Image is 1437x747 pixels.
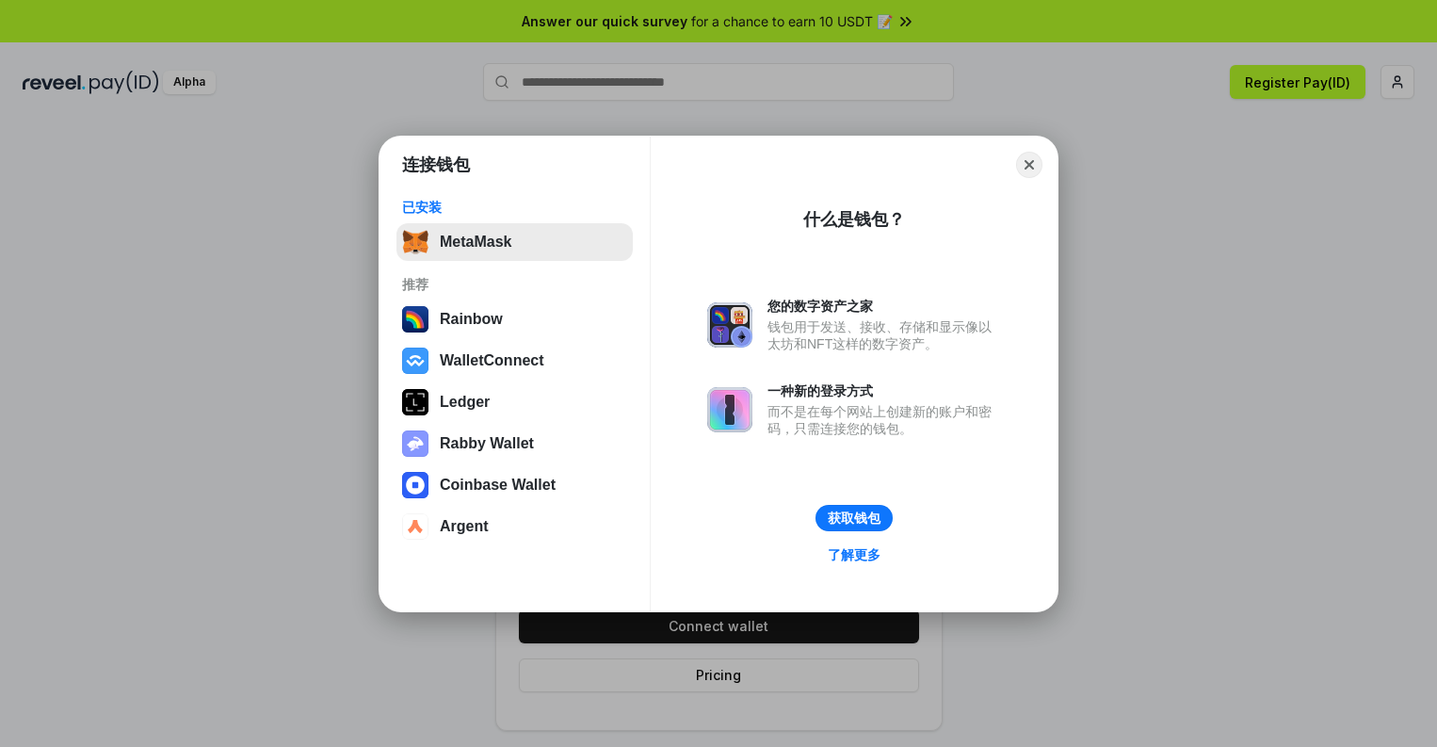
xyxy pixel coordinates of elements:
div: 您的数字资产之家 [767,298,1001,315]
div: 已安装 [402,199,627,216]
img: svg+xml,%3Csvg%20width%3D%2228%22%20height%3D%2228%22%20viewBox%3D%220%200%2028%2028%22%20fill%3D... [402,472,428,498]
div: Rainbow [440,311,503,328]
button: Ledger [396,383,633,421]
button: 获取钱包 [815,505,893,531]
div: 推荐 [402,276,627,293]
button: Coinbase Wallet [396,466,633,504]
div: 获取钱包 [828,510,880,527]
img: svg+xml,%3Csvg%20fill%3D%22none%22%20height%3D%2233%22%20viewBox%3D%220%200%2035%2033%22%20width%... [402,229,428,255]
div: Ledger [440,394,490,411]
h1: 连接钱包 [402,154,470,176]
a: 了解更多 [816,543,892,567]
button: Close [1016,152,1042,178]
div: Argent [440,518,489,535]
div: Rabby Wallet [440,435,534,452]
button: Argent [396,508,633,545]
div: WalletConnect [440,352,544,369]
div: 什么是钱包？ [803,208,905,231]
button: MetaMask [396,223,633,261]
button: Rainbow [396,300,633,338]
button: WalletConnect [396,342,633,380]
img: svg+xml,%3Csvg%20width%3D%2228%22%20height%3D%2228%22%20viewBox%3D%220%200%2028%2028%22%20fill%3D... [402,513,428,540]
img: svg+xml,%3Csvg%20xmlns%3D%22http%3A%2F%2Fwww.w3.org%2F2000%2Fsvg%22%20fill%3D%22none%22%20viewBox... [707,302,752,348]
img: svg+xml,%3Csvg%20xmlns%3D%22http%3A%2F%2Fwww.w3.org%2F2000%2Fsvg%22%20fill%3D%22none%22%20viewBox... [707,387,752,432]
img: svg+xml,%3Csvg%20xmlns%3D%22http%3A%2F%2Fwww.w3.org%2F2000%2Fsvg%22%20fill%3D%22none%22%20viewBox... [402,430,428,457]
div: 而不是在每个网站上创建新的账户和密码，只需连接您的钱包。 [767,403,1001,437]
img: svg+xml,%3Csvg%20width%3D%2228%22%20height%3D%2228%22%20viewBox%3D%220%200%2028%2028%22%20fill%3D... [402,348,428,374]
div: 了解更多 [828,546,880,563]
img: svg+xml,%3Csvg%20xmlns%3D%22http%3A%2F%2Fwww.w3.org%2F2000%2Fsvg%22%20width%3D%2228%22%20height%3... [402,389,428,415]
div: 一种新的登录方式 [767,382,1001,399]
div: 钱包用于发送、接收、存储和显示像以太坊和NFT这样的数字资产。 [767,318,1001,352]
img: svg+xml,%3Csvg%20width%3D%22120%22%20height%3D%22120%22%20viewBox%3D%220%200%20120%20120%22%20fil... [402,306,428,333]
div: MetaMask [440,234,511,251]
button: Rabby Wallet [396,425,633,463]
div: Coinbase Wallet [440,477,556,494]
